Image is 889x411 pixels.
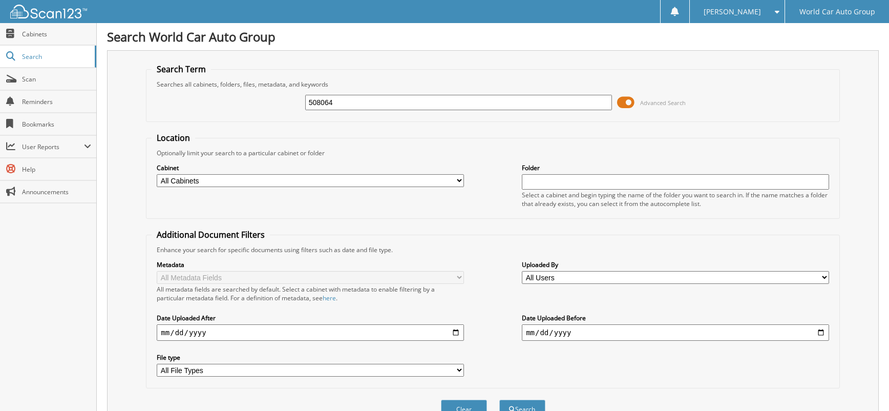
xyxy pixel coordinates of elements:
[522,260,829,269] label: Uploaded By
[22,30,91,38] span: Cabinets
[157,314,464,322] label: Date Uploaded After
[522,163,829,172] label: Folder
[323,294,336,302] a: here
[107,28,879,45] h1: Search World Car Auto Group
[704,9,761,15] span: [PERSON_NAME]
[157,285,464,302] div: All metadata fields are searched by default. Select a cabinet with metadata to enable filtering b...
[522,324,829,341] input: end
[838,362,889,411] iframe: Chat Widget
[522,191,829,208] div: Select a cabinet and begin typing the name of the folder you want to search in. If the name match...
[152,80,834,89] div: Searches all cabinets, folders, files, metadata, and keywords
[799,9,875,15] span: World Car Auto Group
[22,120,91,129] span: Bookmarks
[10,5,87,18] img: scan123-logo-white.svg
[152,229,270,240] legend: Additional Document Filters
[22,97,91,106] span: Reminders
[157,353,464,362] label: File type
[522,314,829,322] label: Date Uploaded Before
[22,165,91,174] span: Help
[22,188,91,196] span: Announcements
[157,324,464,341] input: start
[22,52,90,61] span: Search
[640,99,686,107] span: Advanced Search
[152,149,834,157] div: Optionally limit your search to a particular cabinet or folder
[157,163,464,172] label: Cabinet
[152,132,195,143] legend: Location
[157,260,464,269] label: Metadata
[22,75,91,84] span: Scan
[152,64,211,75] legend: Search Term
[152,245,834,254] div: Enhance your search for specific documents using filters such as date and file type.
[22,142,84,151] span: User Reports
